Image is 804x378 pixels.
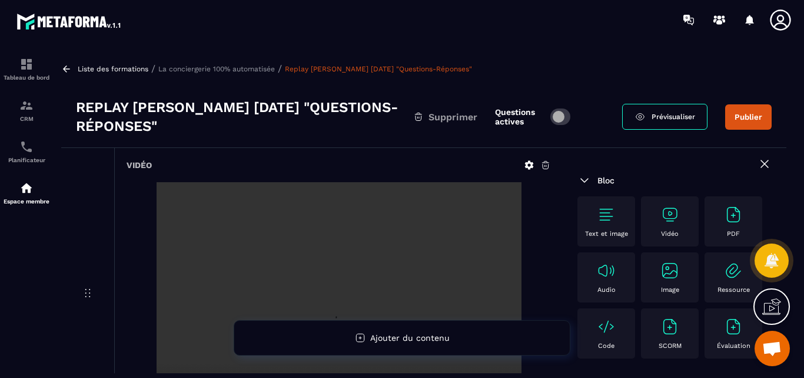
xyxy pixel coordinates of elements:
[3,172,50,213] a: automationsautomationsEspace membre
[19,140,34,154] img: scheduler
[585,230,628,238] p: Text et image
[3,131,50,172] a: schedulerschedulerPlanificateur
[660,317,679,336] img: text-image no-wra
[370,333,450,343] span: Ajouter du contenu
[598,342,614,350] p: Code
[3,48,50,90] a: formationformationTableau de bord
[622,104,707,130] a: Prévisualiser
[3,116,50,122] p: CRM
[495,107,544,126] label: Questions actives
[755,331,790,366] div: Ouvrir le chat
[660,205,679,224] img: text-image no-wra
[16,11,122,32] img: logo
[724,261,743,280] img: text-image no-wra
[577,173,592,188] img: arrow-down
[717,342,750,350] p: Évaluation
[659,342,682,350] p: SCORM
[661,286,679,294] p: Image
[158,65,275,73] a: La conciergerie 100% automatisée
[285,65,472,73] a: Replay [PERSON_NAME] [DATE] "Questions-Réponses"
[724,317,743,336] img: text-image no-wra
[652,113,695,121] span: Prévisualiser
[3,157,50,163] p: Planificateur
[725,104,772,130] button: Publier
[724,205,743,224] img: text-image no-wra
[3,90,50,131] a: formationformationCRM
[278,63,282,74] span: /
[597,261,616,280] img: text-image no-wra
[78,65,148,73] a: Liste des formations
[660,261,679,280] img: text-image no-wra
[3,74,50,81] p: Tableau de bord
[19,98,34,113] img: formation
[19,181,34,195] img: automations
[597,176,614,185] span: Bloc
[597,205,616,224] img: text-image no-wra
[727,230,740,238] p: PDF
[717,286,750,294] p: Ressource
[151,63,155,74] span: /
[428,111,477,123] span: Supprimer
[597,317,616,336] img: text-image no-wra
[661,230,679,238] p: Vidéo
[19,57,34,71] img: formation
[597,286,616,294] p: Audio
[3,198,50,205] p: Espace membre
[127,160,152,170] h6: Vidéo
[76,98,413,136] h3: Replay [PERSON_NAME] [DATE] "Questions-Réponses"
